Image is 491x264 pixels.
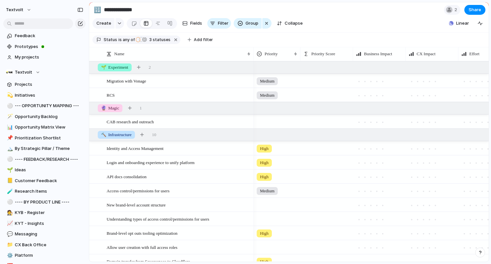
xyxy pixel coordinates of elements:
span: ---- BY PRODUCT LINE ---- [15,199,83,205]
button: 🏔️ [6,145,13,152]
span: Share [469,7,481,13]
button: textvolt [3,5,35,15]
span: By Strategic Pillar / Theme [15,145,83,152]
button: 📒 [6,178,13,184]
span: Identity and Access Management [107,144,164,152]
button: Group [234,18,262,29]
span: Feedback [15,33,83,39]
span: is [118,37,122,43]
span: any of [122,37,135,43]
a: 🌱Ideas [3,165,86,175]
span: Name [114,51,124,57]
span: High [260,159,269,166]
button: 📌 [6,135,13,141]
span: 2 [454,7,459,13]
div: 🔢 [94,5,101,14]
span: Fields [190,20,202,27]
a: 🏔️By Strategic Pillar / Theme [3,144,86,154]
div: 🧑‍⚖️ [7,209,12,217]
span: Medium [260,78,274,84]
span: Status [104,37,117,43]
div: 📊 [7,124,12,131]
a: Prototypes [3,42,86,52]
button: 💫 [6,92,13,99]
a: 🪄Opportunity Backlog [3,112,86,122]
button: Textvolt [3,67,86,77]
span: Collapse [285,20,303,27]
div: 🧪 [7,188,12,195]
span: Experiment [101,64,128,71]
span: 1 [140,105,142,111]
span: Magic [101,105,119,111]
span: --- OPPORTUNITY MAPPING --- [15,103,83,109]
a: ⚪---- FEEDBACK/RESEARCH ---- [3,155,86,164]
button: 🪄 [6,113,13,120]
span: High [260,145,269,152]
div: 🪄 [7,113,12,120]
a: 📌Prioritization Shortlist [3,133,86,143]
span: Create [96,20,111,27]
span: Medium [260,92,274,99]
a: 💫Initiatives [3,90,86,100]
div: 💫 [7,91,12,99]
span: 10 [152,132,156,138]
span: Business Impact [364,51,392,57]
span: 2 [149,64,151,71]
span: High [260,174,269,180]
span: CX Impact [417,51,435,57]
button: Fields [180,18,205,29]
a: ⚪--- OPPORTUNITY MAPPING --- [3,101,86,111]
a: 🧪Research Items [3,186,86,196]
div: 📌 [7,134,12,142]
span: 3 [147,37,153,42]
span: 🔮 [101,106,106,110]
span: Textvolt [15,69,32,76]
button: 🔢 [92,5,103,15]
a: 📒Customer Feedback [3,176,86,186]
button: ⚪ [6,103,13,109]
span: CAB research and outreach [107,118,154,125]
span: Filter [218,20,228,27]
span: Access control/permissions for users [107,187,169,194]
div: ⚪ [7,198,12,206]
span: ---- FEEDBACK/RESEARCH ---- [15,156,83,163]
span: Prototypes [15,43,83,50]
button: Linear [446,18,472,28]
span: 🌱 [101,65,106,70]
button: Create [92,18,115,29]
button: isany of [117,36,136,43]
span: Group [245,20,258,27]
span: KYB - Register [15,209,83,216]
span: 🔨 [101,132,106,137]
span: Migration with Vonage [107,77,146,84]
span: Linear [456,20,469,27]
button: 3 statuses [135,36,172,43]
a: ⚪---- BY PRODUCT LINE ---- [3,197,86,207]
div: ⚪ [7,156,12,163]
div: ⚪ [7,102,12,110]
span: Medium [260,188,274,194]
span: Opportunity Backlog [15,113,83,120]
a: Feedback [3,31,86,41]
span: Priority Score [311,51,335,57]
div: 🌱 [7,166,12,174]
button: ⚪ [6,156,13,163]
button: Share [464,5,485,15]
span: API docs consolidation [107,173,146,180]
button: ⚪ [6,199,13,205]
span: My projects [15,54,83,60]
button: Collapse [274,18,305,29]
span: Prioritization Shortlist [15,135,83,141]
button: 🧑‍⚖️ [6,209,13,216]
a: 🧑‍⚖️KYB - Register [3,208,86,218]
span: statuses [147,37,170,43]
span: Priority [265,51,278,57]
